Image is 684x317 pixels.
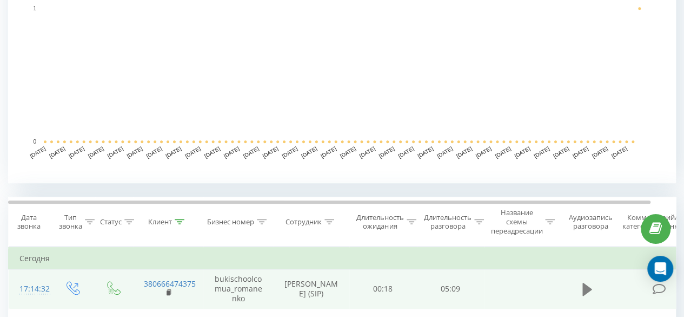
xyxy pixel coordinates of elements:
text: [DATE] [87,145,105,159]
text: [DATE] [358,145,376,159]
text: [DATE] [513,145,531,159]
td: 00:18 [349,269,417,309]
text: [DATE] [281,145,298,159]
td: [PERSON_NAME] (SIP) [274,269,349,309]
text: [DATE] [494,145,512,159]
text: [DATE] [262,145,280,159]
text: [DATE] [416,145,434,159]
text: [DATE] [242,145,260,159]
a: 380666474375 [144,279,196,289]
text: [DATE] [107,145,124,159]
div: Статус [100,217,122,227]
text: [DATE] [475,145,493,159]
text: [DATE] [591,145,609,159]
div: Клиент [148,217,172,227]
div: Аудиозапись разговора [564,213,616,231]
text: [DATE] [164,145,182,159]
div: Длительность ожидания [356,213,404,231]
text: [DATE] [378,145,396,159]
text: [DATE] [48,145,66,159]
div: Open Intercom Messenger [647,256,673,282]
div: Сотрудник [285,217,322,227]
text: [DATE] [126,145,144,159]
text: [DATE] [145,145,163,159]
text: [DATE] [533,145,550,159]
text: [DATE] [436,145,454,159]
text: [DATE] [68,145,85,159]
div: 17:14:32 [19,279,41,300]
div: Дата звонка [9,213,49,231]
div: Длительность разговора [424,213,472,231]
text: [DATE] [223,145,241,159]
div: Бизнес номер [207,217,254,227]
td: 05:09 [417,269,484,309]
td: bukischoolcomua_romanenko [203,269,274,309]
text: [DATE] [203,145,221,159]
div: Название схемы переадресации [490,208,542,236]
text: [DATE] [552,145,570,159]
text: [DATE] [397,145,415,159]
text: [DATE] [572,145,589,159]
text: [DATE] [320,145,337,159]
text: 0 [33,139,36,145]
text: [DATE] [29,145,47,159]
text: [DATE] [339,145,357,159]
div: Комментарий/категория звонка [621,213,684,231]
text: [DATE] [455,145,473,159]
div: Тип звонка [59,213,82,231]
text: 1 [33,5,36,11]
text: [DATE] [300,145,318,159]
text: [DATE] [610,145,628,159]
text: [DATE] [184,145,202,159]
